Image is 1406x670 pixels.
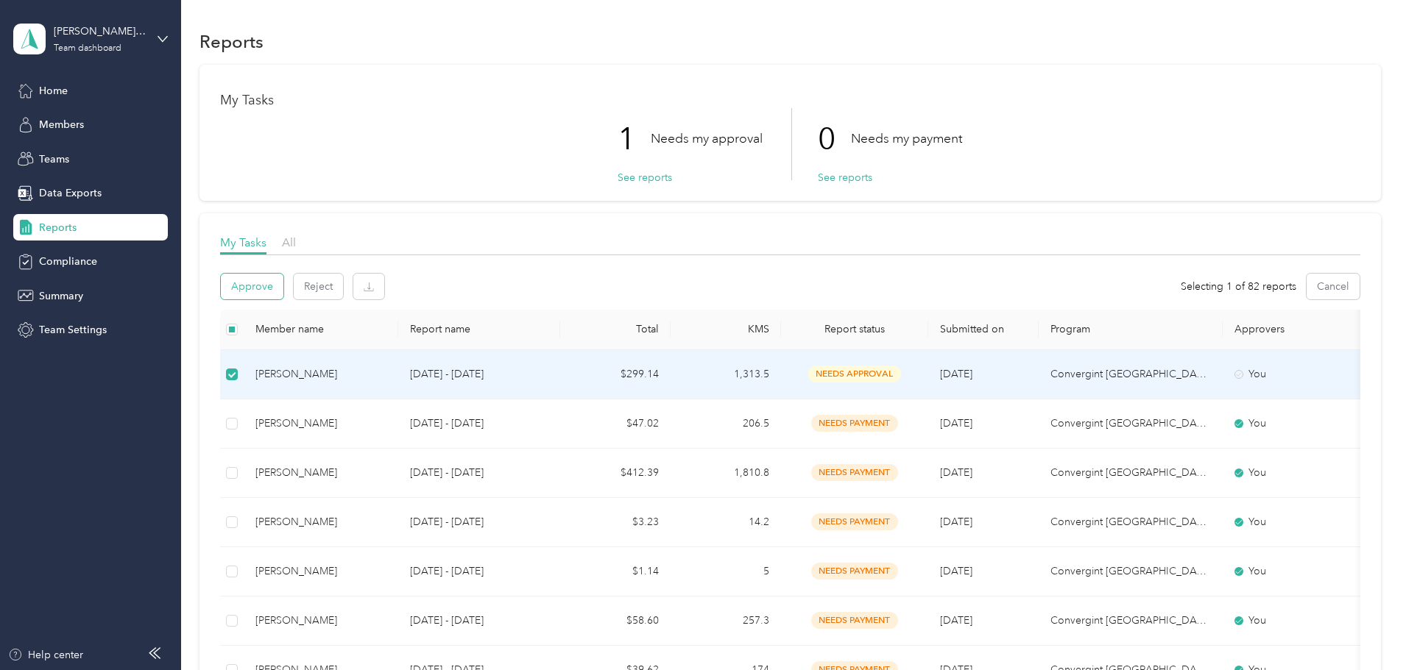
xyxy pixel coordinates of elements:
[1050,613,1211,629] p: Convergint [GEOGRAPHIC_DATA] 2024
[940,466,972,479] span: [DATE]
[8,647,83,663] button: Help center
[255,465,386,481] div: [PERSON_NAME]
[199,34,264,49] h1: Reports
[54,44,121,53] div: Team dashboard
[1234,613,1358,629] div: You
[39,322,107,338] span: Team Settings
[940,516,972,528] span: [DATE]
[811,464,898,481] span: needs payment
[671,399,781,449] td: 206.5
[560,547,671,596] td: $1.14
[811,563,898,580] span: needs payment
[410,366,548,382] p: [DATE] - [DATE]
[1039,449,1223,498] td: Convergint Canada 2024
[39,220,77,235] span: Reports
[940,565,972,577] span: [DATE]
[940,368,972,380] span: [DATE]
[1050,514,1211,530] p: Convergint [GEOGRAPHIC_DATA] 2024
[1234,465,1358,481] div: You
[39,83,68,99] span: Home
[811,415,898,432] span: needs payment
[39,152,69,167] span: Teams
[851,129,962,148] p: Needs my payment
[1324,588,1406,670] iframe: Everlance-gr Chat Button Frame
[221,274,283,299] button: Approve
[410,514,548,530] p: [DATE] - [DATE]
[560,596,671,646] td: $58.60
[682,323,769,335] div: KMS
[410,613,548,629] p: [DATE] - [DATE]
[410,465,548,481] p: [DATE] - [DATE]
[39,288,83,304] span: Summary
[54,24,146,39] div: [PERSON_NAME] Team
[1039,547,1223,596] td: Convergint Canada 2024
[811,513,898,530] span: needs payment
[220,235,266,249] span: My Tasks
[410,416,548,432] p: [DATE] - [DATE]
[39,117,84,132] span: Members
[1039,350,1223,399] td: Convergint Canada 2024
[255,514,386,530] div: [PERSON_NAME]
[294,274,343,299] button: Reject
[671,350,781,399] td: 1,313.5
[255,613,386,629] div: [PERSON_NAME]
[1223,310,1370,350] th: Approvers
[808,366,901,382] span: needs approval
[793,323,916,335] span: Report status
[940,417,972,430] span: [DATE]
[1234,563,1358,580] div: You
[1039,399,1223,449] td: Convergint Canada 2024
[255,416,386,432] div: [PERSON_NAME]
[671,498,781,547] td: 14.2
[618,170,672,185] button: See reports
[671,596,781,646] td: 257.3
[818,108,851,170] p: 0
[1234,416,1358,432] div: You
[818,170,872,185] button: See reports
[255,323,386,335] div: Member name
[940,614,972,627] span: [DATE]
[410,563,548,580] p: [DATE] - [DATE]
[1039,596,1223,646] td: Convergint Canada 2024
[560,498,671,547] td: $3.23
[220,93,1360,108] h1: My Tasks
[1234,514,1358,530] div: You
[671,547,781,596] td: 5
[1050,563,1211,580] p: Convergint [GEOGRAPHIC_DATA] 2024
[572,323,659,335] div: Total
[39,254,97,269] span: Compliance
[1050,416,1211,432] p: Convergint [GEOGRAPHIC_DATA] 2024
[671,449,781,498] td: 1,810.8
[618,108,651,170] p: 1
[1181,279,1296,294] span: Selecting 1 of 82 reports
[1050,465,1211,481] p: Convergint [GEOGRAPHIC_DATA] 2024
[560,399,671,449] td: $47.02
[282,235,296,249] span: All
[811,612,898,629] span: needs payment
[255,563,386,580] div: [PERSON_NAME]
[398,310,560,350] th: Report name
[560,350,671,399] td: $299.14
[928,310,1039,350] th: Submitted on
[244,310,398,350] th: Member name
[560,449,671,498] td: $412.39
[39,185,102,201] span: Data Exports
[1039,498,1223,547] td: Convergint Canada 2024
[1050,366,1211,382] p: Convergint [GEOGRAPHIC_DATA] 2024
[1039,310,1223,350] th: Program
[255,366,386,382] div: [PERSON_NAME]
[651,129,763,148] p: Needs my approval
[1307,274,1360,299] button: Cancel
[1234,366,1358,382] div: You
